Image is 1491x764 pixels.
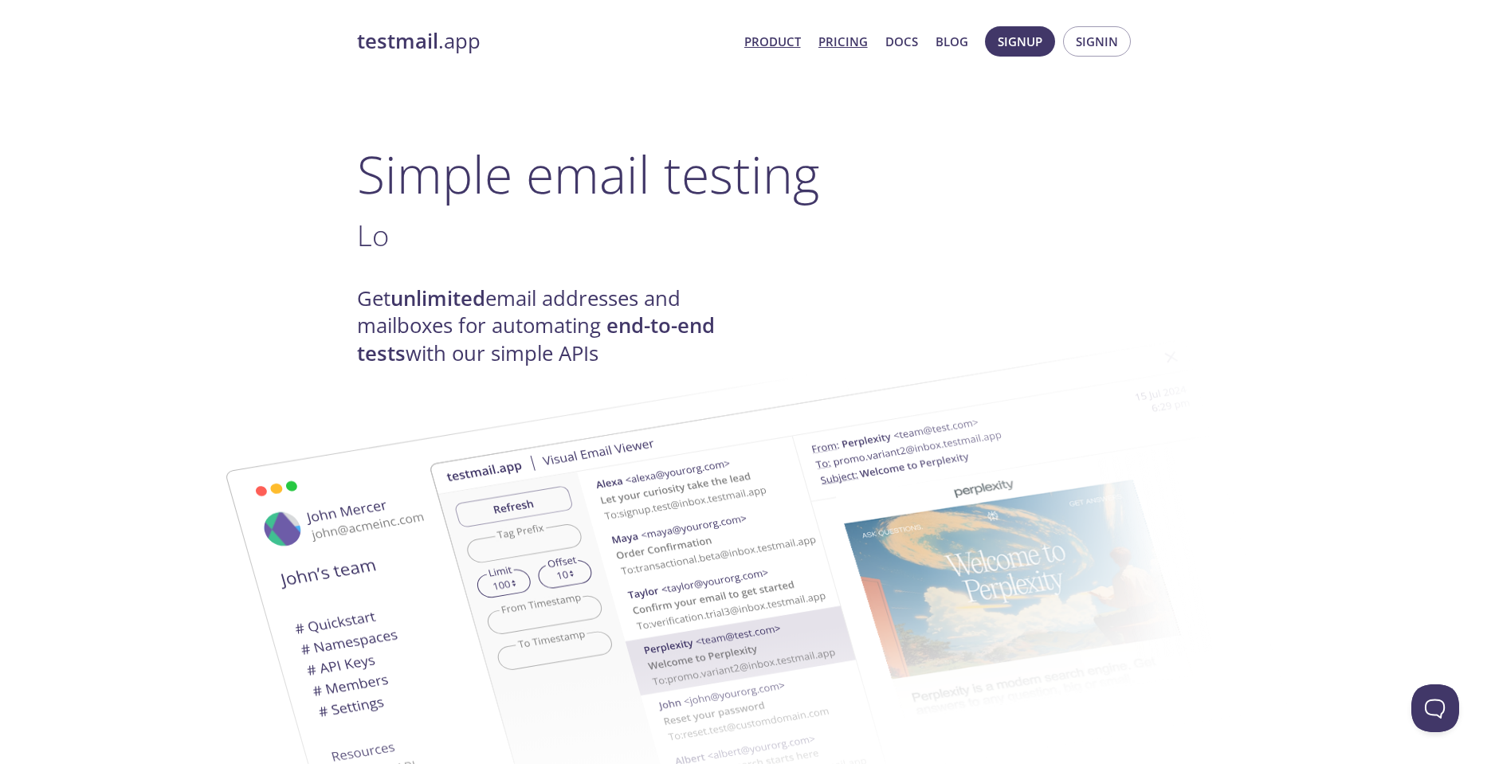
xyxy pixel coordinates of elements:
[357,27,438,55] strong: testmail
[885,31,918,52] a: Docs
[357,28,732,55] a: testmail.app
[357,311,715,366] strong: end-to-end tests
[936,31,968,52] a: Blog
[390,284,485,312] strong: unlimited
[1411,684,1459,732] iframe: Help Scout Beacon - Open
[985,26,1055,57] button: Signup
[744,31,801,52] a: Product
[818,31,868,52] a: Pricing
[357,143,1135,205] h1: Simple email testing
[357,215,389,255] span: Lo
[1063,26,1131,57] button: Signin
[357,285,746,367] h4: Get email addresses and mailboxes for automating with our simple APIs
[1076,31,1118,52] span: Signin
[998,31,1042,52] span: Signup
